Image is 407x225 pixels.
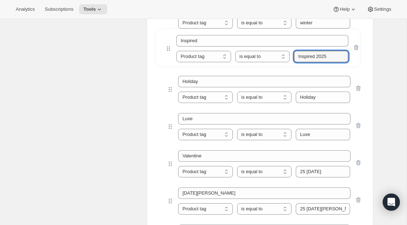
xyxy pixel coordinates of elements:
[374,6,391,12] span: Settings
[178,150,350,162] input: ie. Small
[40,4,78,14] button: Subscriptions
[383,194,400,211] div: Open Intercom Messenger
[363,4,396,14] button: Settings
[79,4,107,14] button: Tools
[340,6,349,12] span: Help
[178,113,350,124] input: ie. Small
[16,6,35,12] span: Analytics
[178,187,350,199] input: ie. Small
[328,4,361,14] button: Help
[83,6,96,12] span: Tools
[11,4,39,14] button: Analytics
[45,6,73,12] span: Subscriptions
[178,76,350,87] input: ie. Small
